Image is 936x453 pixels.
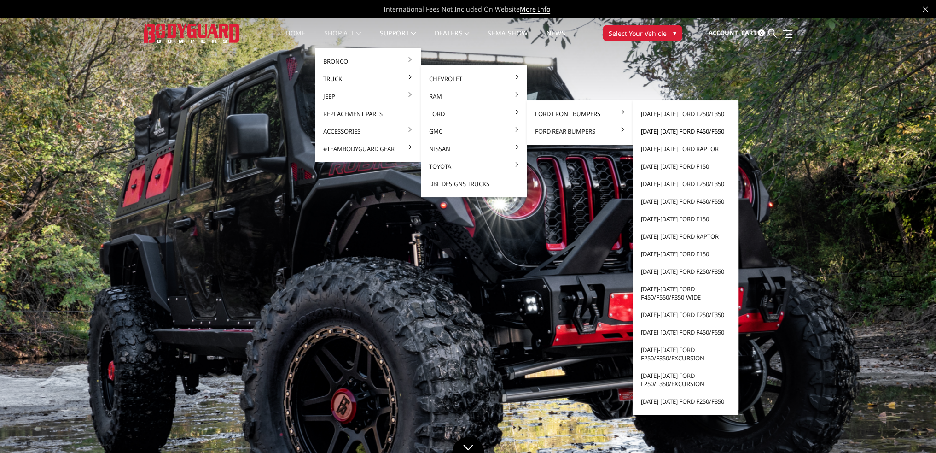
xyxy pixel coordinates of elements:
[894,277,903,291] button: 3 of 5
[708,29,738,37] span: Account
[894,291,903,306] button: 4 of 5
[424,123,523,140] a: GMC
[319,53,417,70] a: Bronco
[894,306,903,321] button: 5 of 5
[424,105,523,123] a: Ford
[488,30,528,48] a: SEMA Show
[636,324,735,341] a: [DATE]-[DATE] Ford F450/F550
[636,105,735,123] a: [DATE]-[DATE] Ford F250/F350
[741,29,756,37] span: Cart
[319,123,417,140] a: Accessories
[319,88,417,105] a: Jeep
[890,409,936,453] iframe: Chat Widget
[708,21,738,46] a: Account
[520,5,550,14] a: More Info
[380,30,416,48] a: Support
[424,88,523,105] a: Ram
[636,228,735,245] a: [DATE]-[DATE] Ford Raptor
[435,30,470,48] a: Dealers
[636,175,735,193] a: [DATE]-[DATE] Ford F250/F350
[424,175,523,193] a: DBL Designs Trucks
[636,245,735,263] a: [DATE]-[DATE] Ford F150
[609,29,667,38] span: Select Your Vehicle
[424,140,523,158] a: Nissan
[144,24,240,42] img: BODYGUARD BUMPERS
[636,306,735,324] a: [DATE]-[DATE] Ford F250/F350
[636,210,735,228] a: [DATE]-[DATE] Ford F150
[319,70,417,88] a: Truck
[319,140,417,158] a: #TeamBodyguard Gear
[530,123,629,140] a: Ford Rear Bumpers
[636,158,735,175] a: [DATE]-[DATE] Ford F150
[603,25,682,41] button: Select Your Vehicle
[636,367,735,393] a: [DATE]-[DATE] Ford F250/F350/Excursion
[424,70,523,88] a: Chevrolet
[530,105,629,123] a: Ford Front Bumpers
[636,193,735,210] a: [DATE]-[DATE] Ford F450/F550
[285,30,305,48] a: Home
[636,123,735,140] a: [DATE]-[DATE] Ford F450/F550
[894,262,903,277] button: 2 of 5
[546,30,565,48] a: News
[636,393,735,410] a: [DATE]-[DATE] Ford F250/F350
[894,247,903,262] button: 1 of 5
[636,280,735,306] a: [DATE]-[DATE] Ford F450/F550/F350-wide
[319,105,417,123] a: Replacement Parts
[424,158,523,175] a: Toyota
[636,140,735,158] a: [DATE]-[DATE] Ford Raptor
[636,341,735,367] a: [DATE]-[DATE] Ford F250/F350/Excursion
[673,28,676,38] span: ▾
[452,437,484,453] a: Click to Down
[741,21,765,46] a: Cart 0
[636,263,735,280] a: [DATE]-[DATE] Ford F250/F350
[324,30,361,48] a: shop all
[758,29,765,36] span: 0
